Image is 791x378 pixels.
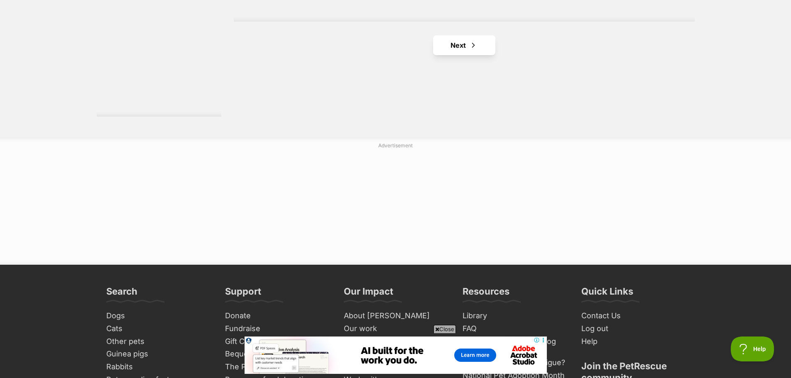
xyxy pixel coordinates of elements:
a: Gift Cards [222,335,332,348]
a: Fundraise [222,322,332,335]
a: Bequests [222,348,332,361]
span: Close [433,325,456,333]
iframe: Advertisement [245,337,547,374]
a: Donate [222,310,332,322]
h3: Search [106,285,137,302]
a: Contact Us [578,310,688,322]
iframe: Advertisement [194,153,597,256]
nav: Pagination [234,35,695,55]
a: FAQ [459,322,570,335]
iframe: Help Scout Beacon - Open [731,337,774,361]
h3: Our Impact [344,285,393,302]
a: Our work [340,322,451,335]
a: Guinea pigs [103,348,213,361]
a: Other pets [103,335,213,348]
a: Next page [433,35,495,55]
a: About [PERSON_NAME] [340,310,451,322]
a: Rabbits [103,361,213,373]
a: Help [578,335,688,348]
h3: Support [225,285,261,302]
a: Cats [103,322,213,335]
a: Log out [578,322,688,335]
h3: Resources [463,285,509,302]
a: Library [459,310,570,322]
a: Dogs [103,310,213,322]
h3: Quick Links [581,285,633,302]
a: The PetRescue Bookshop [222,361,332,373]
